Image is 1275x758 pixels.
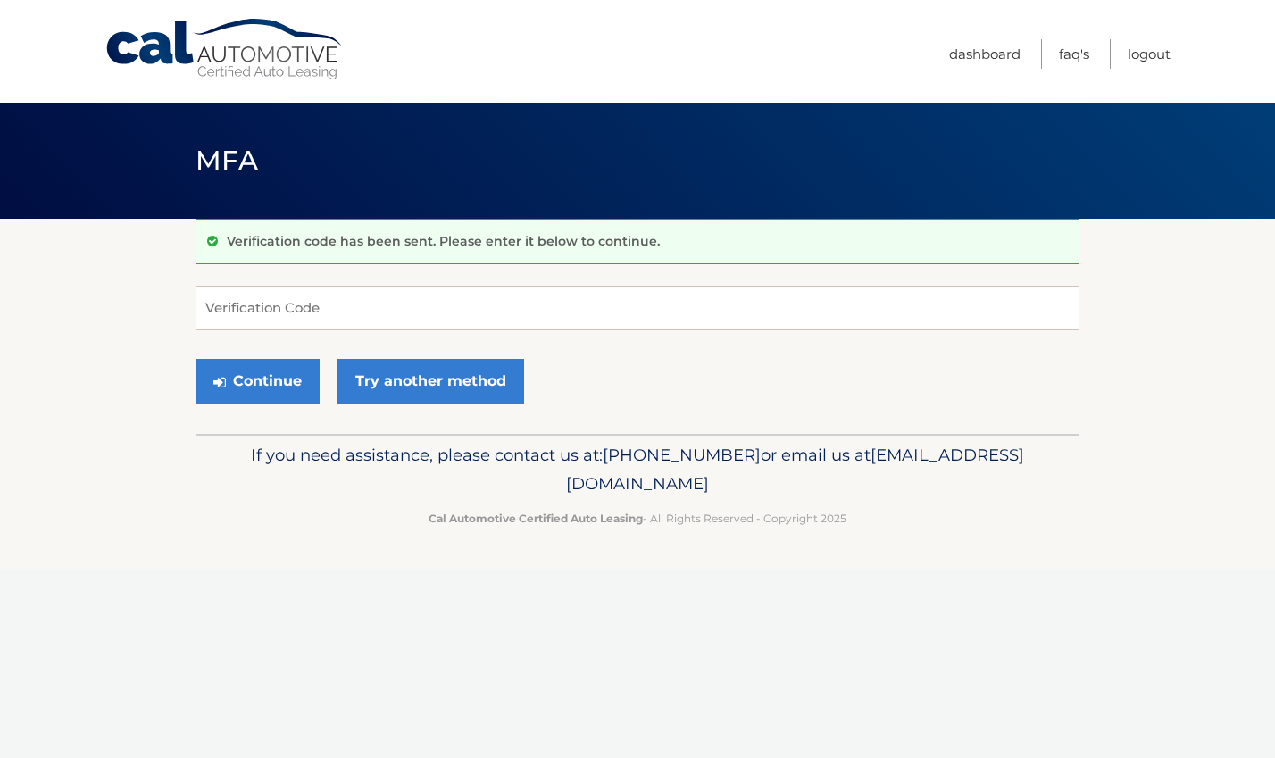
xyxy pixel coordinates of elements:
a: Cal Automotive [104,18,346,81]
input: Verification Code [196,286,1079,330]
a: Dashboard [949,39,1021,69]
span: MFA [196,144,258,177]
a: Logout [1128,39,1171,69]
a: Try another method [337,359,524,404]
span: [EMAIL_ADDRESS][DOMAIN_NAME] [566,445,1024,494]
p: Verification code has been sent. Please enter it below to continue. [227,233,660,249]
strong: Cal Automotive Certified Auto Leasing [429,512,643,525]
button: Continue [196,359,320,404]
p: - All Rights Reserved - Copyright 2025 [207,509,1068,528]
span: [PHONE_NUMBER] [603,445,761,465]
p: If you need assistance, please contact us at: or email us at [207,441,1068,498]
a: FAQ's [1059,39,1089,69]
